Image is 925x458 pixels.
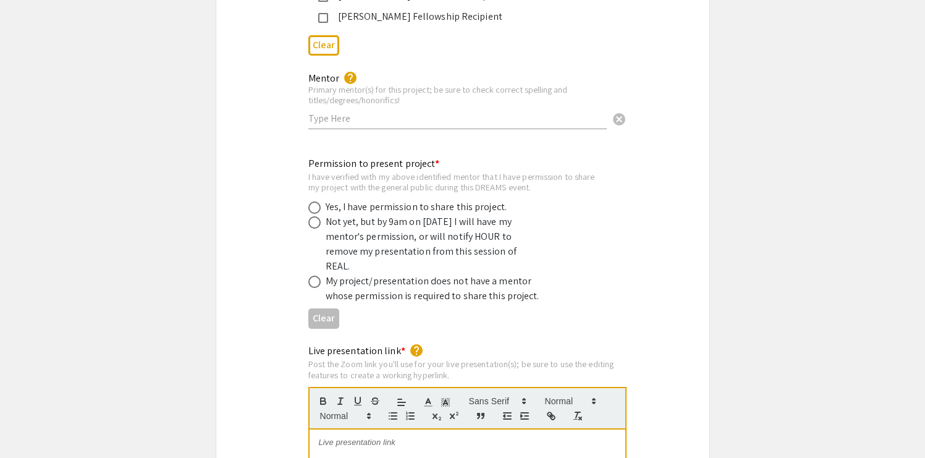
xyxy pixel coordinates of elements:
div: My project/presentation does not have a mentor whose permission is required to share this project. [326,274,542,303]
div: Primary mentor(s) for this project; be sure to check correct spelling and titles/degrees/honorifics! [308,84,607,106]
button: Clear [308,308,339,329]
mat-icon: help [343,70,358,85]
iframe: Chat [9,402,53,449]
input: Type Here [308,112,607,125]
mat-label: Mentor [308,72,339,85]
div: [PERSON_NAME] Fellowship Recipient [328,9,588,24]
button: Clear [607,106,631,130]
div: Post the Zoom link you'll use for your live presentation(s); be sure to use the editing features ... [308,358,627,380]
mat-label: Live presentation link [308,344,405,357]
div: I have verified with my above identified mentor that I have permission to share my project with t... [308,171,598,193]
button: Clear [308,35,339,56]
div: Yes, I have permission to share this project. [326,200,507,214]
mat-icon: help [409,343,424,358]
div: Not yet, but by 9am on [DATE] I will have my mentor's permission, or will notify HOUR to remove m... [326,214,542,274]
mat-label: Permission to present project [308,157,440,170]
span: cancel [612,112,627,127]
